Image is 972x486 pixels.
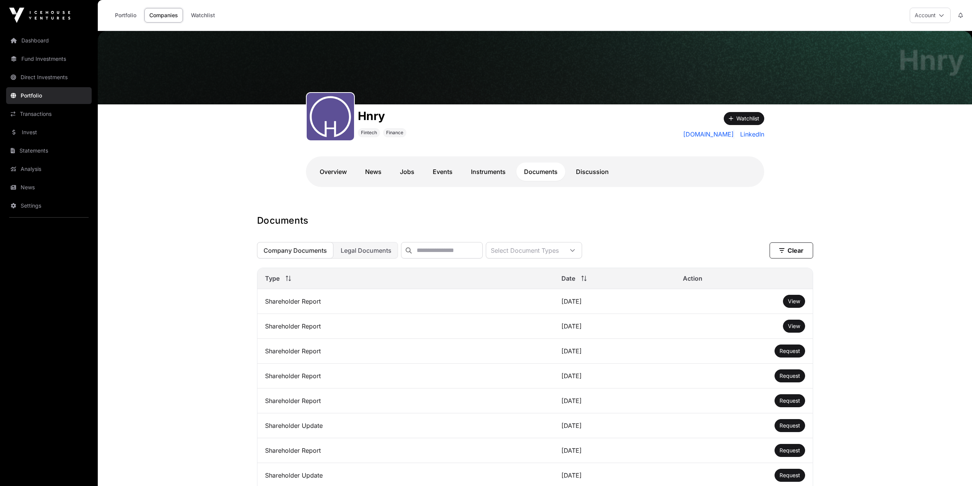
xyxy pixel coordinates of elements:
[775,419,805,432] button: Request
[257,438,554,463] td: Shareholder Report
[775,444,805,457] button: Request
[899,46,964,74] h1: Hnry
[770,242,813,258] button: Clear
[257,364,554,388] td: Shareholder Report
[463,163,513,181] a: Instruments
[780,471,800,479] a: Request
[6,161,92,177] a: Analysis
[6,69,92,86] a: Direct Investments
[934,449,972,486] iframe: Chat Widget
[98,31,972,104] img: Hnry
[780,422,800,429] span: Request
[358,109,406,123] h1: Hnry
[683,130,734,139] a: [DOMAIN_NAME]
[775,394,805,407] button: Request
[780,397,800,404] span: Request
[780,472,800,478] span: Request
[788,323,800,329] span: View
[6,197,92,214] a: Settings
[554,289,675,314] td: [DATE]
[6,124,92,141] a: Invest
[6,106,92,122] a: Transactions
[554,388,675,413] td: [DATE]
[554,413,675,438] td: [DATE]
[554,364,675,388] td: [DATE]
[310,96,351,137] img: Hnry.svg
[788,322,800,330] a: View
[788,297,800,305] a: View
[775,345,805,358] button: Request
[780,422,800,429] a: Request
[516,163,565,181] a: Documents
[257,388,554,413] td: Shareholder Report
[737,130,764,139] a: LinkedIn
[6,142,92,159] a: Statements
[775,469,805,482] button: Request
[561,274,575,283] span: Date
[780,347,800,355] a: Request
[257,339,554,364] td: Shareholder Report
[312,163,354,181] a: Overview
[6,50,92,67] a: Fund Investments
[780,447,800,454] a: Request
[144,8,183,23] a: Companies
[788,298,800,304] span: View
[6,32,92,49] a: Dashboard
[257,289,554,314] td: Shareholder Report
[780,348,800,354] span: Request
[357,163,389,181] a: News
[386,130,403,136] span: Finance
[257,413,554,438] td: Shareholder Update
[257,242,333,258] button: Company Documents
[392,163,422,181] a: Jobs
[341,247,391,254] span: Legal Documents
[110,8,141,23] a: Portfolio
[683,274,702,283] span: Action
[783,320,805,333] button: View
[257,314,554,339] td: Shareholder Report
[554,438,675,463] td: [DATE]
[265,274,280,283] span: Type
[783,295,805,308] button: View
[186,8,220,23] a: Watchlist
[361,130,377,136] span: Fintech
[724,112,764,125] button: Watchlist
[910,8,951,23] button: Account
[780,397,800,405] a: Request
[257,215,813,227] h1: Documents
[312,163,758,181] nav: Tabs
[780,372,800,380] a: Request
[9,8,70,23] img: Icehouse Ventures Logo
[554,314,675,339] td: [DATE]
[568,163,616,181] a: Discussion
[486,242,563,258] div: Select Document Types
[334,242,398,258] button: Legal Documents
[6,179,92,196] a: News
[264,247,327,254] span: Company Documents
[775,369,805,382] button: Request
[425,163,460,181] a: Events
[554,339,675,364] td: [DATE]
[780,447,800,453] span: Request
[6,87,92,104] a: Portfolio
